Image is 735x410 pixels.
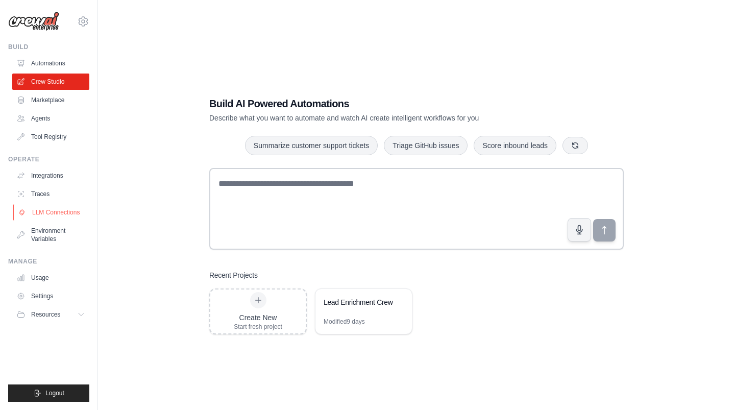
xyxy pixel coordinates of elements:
button: Triage GitHub issues [384,136,468,155]
div: Lead Enrichment Crew [324,297,394,307]
a: Environment Variables [12,223,89,247]
a: Automations [12,55,89,71]
div: Create New [234,312,282,323]
div: Start fresh project [234,323,282,331]
p: Describe what you want to automate and watch AI create intelligent workflows for you [209,113,552,123]
a: Tool Registry [12,129,89,145]
a: LLM Connections [13,204,90,221]
button: Get new suggestions [562,137,588,154]
iframe: Chat Widget [684,361,735,410]
div: Manage [8,257,89,266]
a: Traces [12,186,89,202]
button: Resources [12,306,89,323]
a: Crew Studio [12,74,89,90]
a: Marketplace [12,92,89,108]
h3: Recent Projects [209,270,258,280]
a: Settings [12,288,89,304]
img: Logo [8,12,59,31]
span: Logout [45,389,64,397]
span: Resources [31,310,60,319]
div: Modified 9 days [324,318,365,326]
div: Operate [8,155,89,163]
a: Integrations [12,167,89,184]
a: Usage [12,270,89,286]
button: Score inbound leads [474,136,556,155]
button: Click to speak your automation idea [568,218,591,242]
h1: Build AI Powered Automations [209,97,552,111]
div: Build [8,43,89,51]
button: Summarize customer support tickets [245,136,378,155]
button: Logout [8,384,89,402]
a: Agents [12,110,89,127]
